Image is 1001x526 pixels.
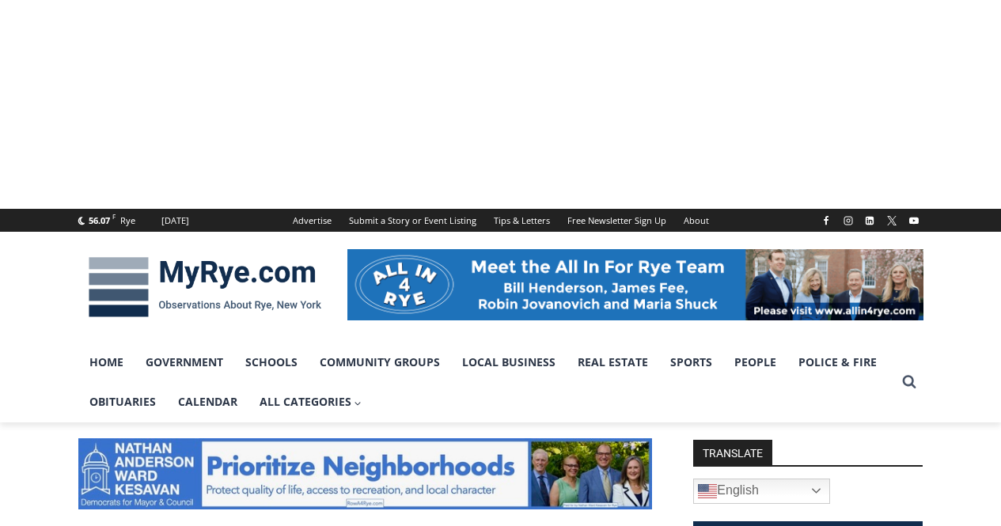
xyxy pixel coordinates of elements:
strong: TRANSLATE [693,440,772,465]
img: en [698,482,717,501]
a: Facebook [817,211,836,230]
a: X [882,211,901,230]
div: [DATE] [161,214,189,228]
span: All Categories [260,393,362,411]
a: Tips & Letters [485,209,559,232]
a: Police & Fire [787,342,888,382]
nav: Secondary Navigation [284,209,718,232]
button: View Search Form [895,368,923,396]
img: MyRye.com [78,246,332,328]
a: Sports [659,342,723,382]
a: Advertise [284,209,340,232]
a: Real Estate [567,342,659,382]
nav: Primary Navigation [78,342,895,422]
a: Government [135,342,234,382]
a: Calendar [167,382,248,422]
span: 56.07 [89,214,110,226]
a: About [675,209,718,232]
a: Schools [234,342,309,382]
a: People [723,342,787,382]
a: All Categories [248,382,373,422]
a: English [693,479,830,504]
span: F [112,212,116,221]
a: Linkedin [860,211,879,230]
a: Home [78,342,135,382]
a: YouTube [904,211,923,230]
a: Instagram [839,211,858,230]
a: Free Newsletter Sign Up [559,209,675,232]
a: Community Groups [309,342,451,382]
a: Submit a Story or Event Listing [340,209,485,232]
a: Obituaries [78,382,167,422]
img: All in for Rye [347,249,923,320]
a: Local Business [451,342,567,382]
div: Rye [120,214,135,228]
